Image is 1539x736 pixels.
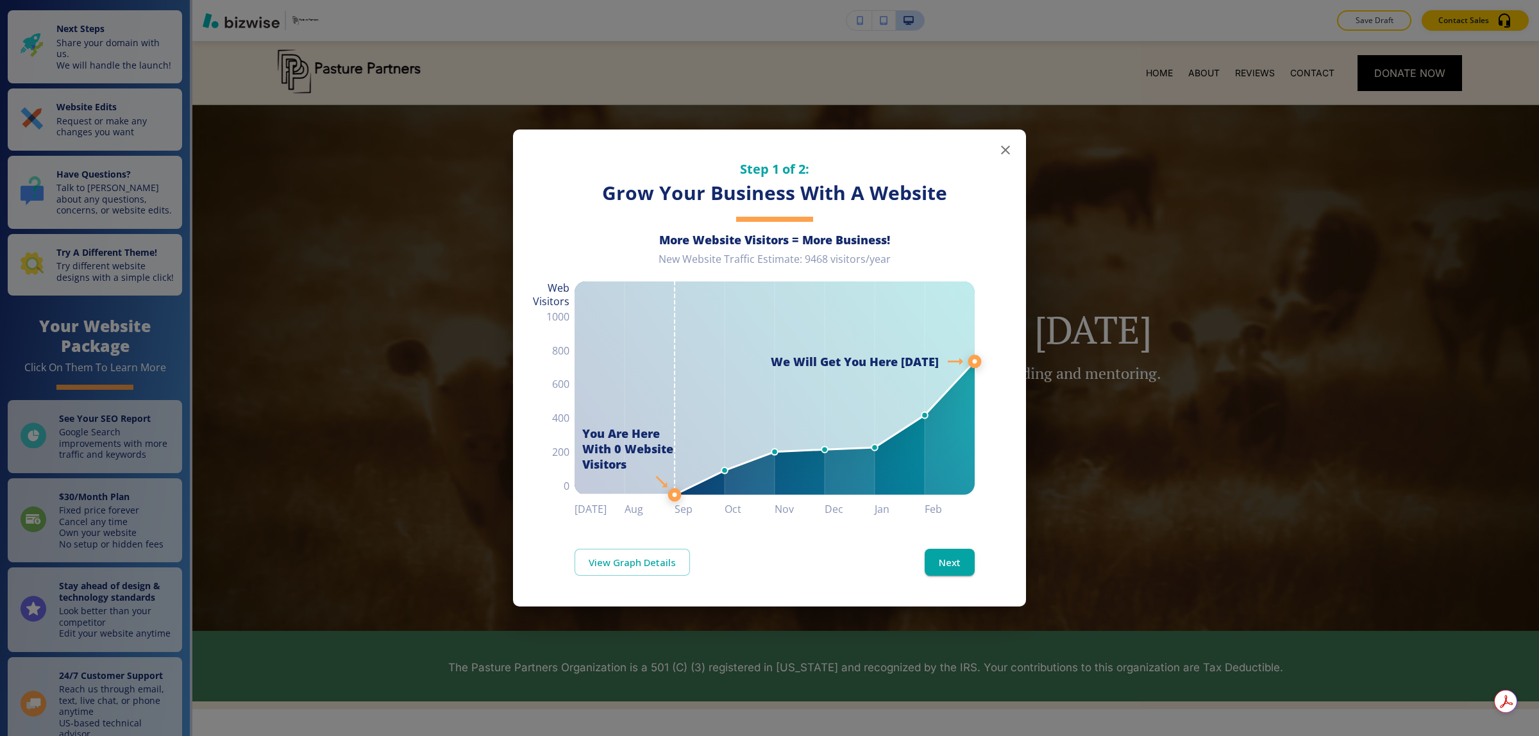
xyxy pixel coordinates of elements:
div: New Website Traffic Estimate: 9468 visitors/year [575,253,975,276]
h3: Grow Your Business With A Website [575,180,975,206]
h6: Aug [625,500,675,518]
h6: Oct [725,500,775,518]
h6: More Website Visitors = More Business! [575,232,975,247]
button: Next [925,549,975,576]
h6: Jan [875,500,925,518]
h6: [DATE] [575,500,625,518]
a: View Graph Details [575,549,690,576]
h6: Dec [825,500,875,518]
h6: Nov [775,500,825,518]
h6: Feb [925,500,975,518]
h6: Sep [675,500,725,518]
h5: Step 1 of 2: [575,160,975,178]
